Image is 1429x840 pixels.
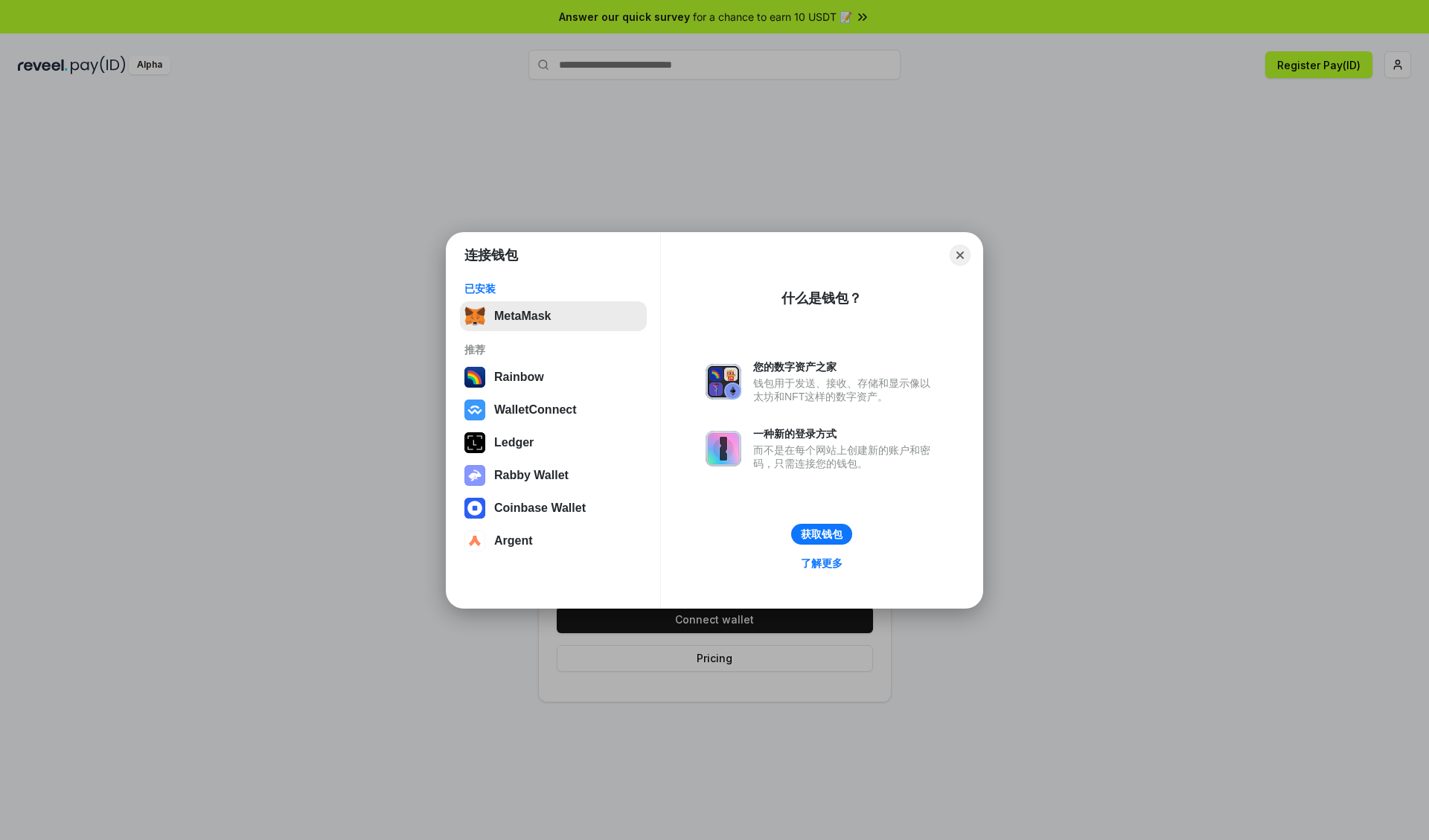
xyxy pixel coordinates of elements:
[753,443,938,470] div: 而不是在每个网站上创建新的账户和密码，只需连接您的钱包。
[494,469,569,482] div: Rabby Wallet
[801,557,843,570] div: 了解更多
[464,465,485,486] img: svg+xml,%3Csvg%20xmlns%3D%22http%3A%2F%2Fwww.w3.org%2F2000%2Fsvg%22%20fill%3D%22none%22%20viewBox...
[494,436,534,449] div: Ledger
[464,306,485,327] img: svg+xml,%3Csvg%20fill%3D%22none%22%20height%3D%2233%22%20viewBox%3D%220%200%2035%2033%22%20width%...
[464,367,485,388] img: svg+xml,%3Csvg%20width%3D%22120%22%20height%3D%22120%22%20viewBox%3D%220%200%20120%20120%22%20fil...
[494,310,551,323] div: MetaMask
[494,501,586,515] div: Coinbase Wallet
[706,431,741,467] img: svg+xml,%3Csvg%20xmlns%3D%22http%3A%2F%2Fwww.w3.org%2F2000%2Fsvg%22%20fill%3D%22none%22%20viewBox...
[464,246,518,264] h1: 连接钱包
[494,534,533,548] div: Argent
[464,282,642,295] div: 已安装
[792,554,851,573] a: 了解更多
[753,376,938,403] div: 钱包用于发送、接收、存储和显示像以太坊和NFT这样的数字资产。
[460,461,647,490] button: Rabby Wallet
[494,403,577,417] div: WalletConnect
[781,289,862,307] div: 什么是钱包？
[464,432,485,453] img: svg+xml,%3Csvg%20xmlns%3D%22http%3A%2F%2Fwww.w3.org%2F2000%2Fsvg%22%20width%3D%2228%22%20height%3...
[950,245,971,266] button: Close
[494,371,544,384] div: Rainbow
[753,360,938,373] div: 您的数字资产之家
[460,493,647,523] button: Coinbase Wallet
[460,526,647,556] button: Argent
[460,395,647,425] button: WalletConnect
[753,427,938,440] div: 一种新的登录方式
[460,301,647,331] button: MetaMask
[460,428,647,458] button: Ledger
[464,498,485,519] img: svg+xml,%3Csvg%20width%3D%2228%22%20height%3D%2228%22%20viewBox%3D%220%200%2028%2028%22%20fill%3D...
[460,362,647,392] button: Rainbow
[464,343,642,356] div: 推荐
[706,364,741,400] img: svg+xml,%3Csvg%20xmlns%3D%22http%3A%2F%2Fwww.w3.org%2F2000%2Fsvg%22%20fill%3D%22none%22%20viewBox...
[464,400,485,420] img: svg+xml,%3Csvg%20width%3D%2228%22%20height%3D%2228%22%20viewBox%3D%220%200%2028%2028%22%20fill%3D...
[791,524,852,545] button: 获取钱包
[464,530,485,551] img: svg+xml,%3Csvg%20width%3D%2228%22%20height%3D%2228%22%20viewBox%3D%220%200%2028%2028%22%20fill%3D...
[801,528,843,541] div: 获取钱包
